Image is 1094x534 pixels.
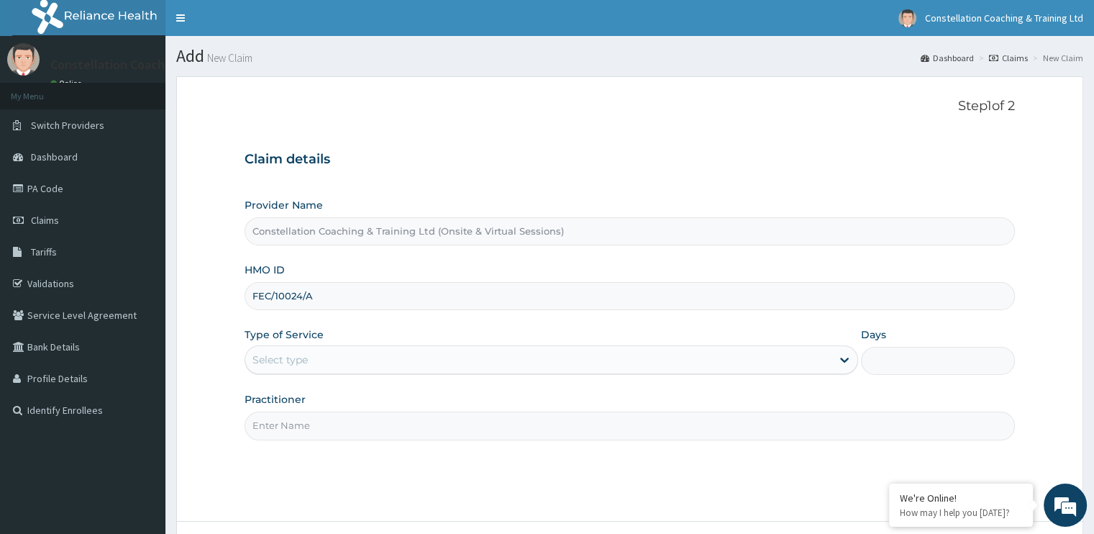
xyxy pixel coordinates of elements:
[50,78,85,89] a: Online
[989,52,1028,64] a: Claims
[1029,52,1083,64] li: New Claim
[900,492,1022,504] div: We're Online!
[245,152,1014,168] h3: Claim details
[75,81,242,99] div: Chat with us now
[50,58,264,71] p: Constellation Coaching & Training Ltd
[31,150,78,163] span: Dashboard
[245,412,1014,440] input: Enter Name
[861,327,886,342] label: Days
[925,12,1083,24] span: Constellation Coaching & Training Ltd
[252,353,308,367] div: Select type
[27,72,58,108] img: d_794563401_company_1708531726252_794563401
[245,327,324,342] label: Type of Service
[898,9,916,27] img: User Image
[204,53,252,63] small: New Claim
[245,282,1014,310] input: Enter HMO ID
[921,52,974,64] a: Dashboard
[176,47,1083,65] h1: Add
[31,245,57,258] span: Tariffs
[900,507,1022,519] p: How may I help you today?
[7,370,274,420] textarea: Type your message and hit 'Enter'
[236,7,270,42] div: Minimize live chat window
[245,99,1014,114] p: Step 1 of 2
[245,263,285,277] label: HMO ID
[83,170,199,315] span: We're online!
[7,43,40,76] img: User Image
[31,119,104,132] span: Switch Providers
[245,392,306,407] label: Practitioner
[245,198,323,212] label: Provider Name
[31,214,59,227] span: Claims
